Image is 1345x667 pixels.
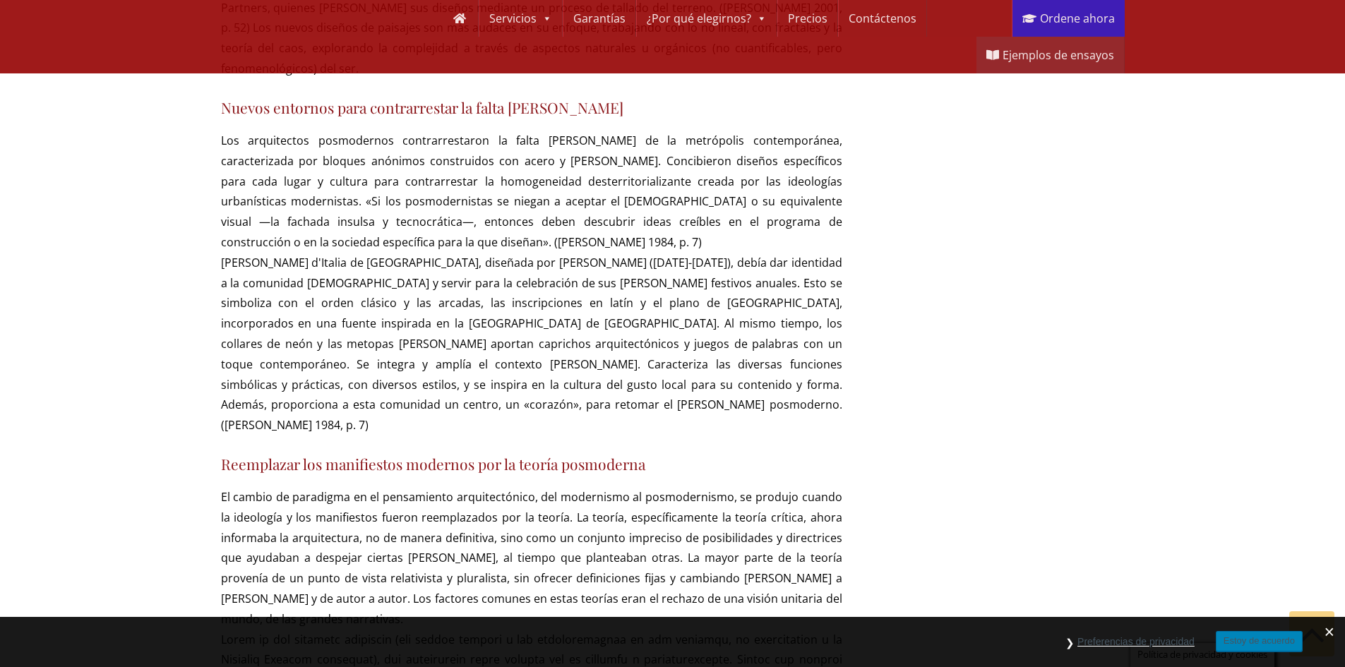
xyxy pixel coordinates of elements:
[647,11,751,26] font: ¿Por qué elegirnos?
[221,454,645,474] font: Reemplazar los manifiestos modernos por la teoría posmoderna
[573,11,626,26] font: Garantías
[1070,631,1202,653] button: Preferencias de privacidad
[221,489,842,627] font: El cambio de paradigma en el pensamiento arquitectónico, del modernismo al posmodernismo, se prod...
[849,11,916,26] font: Contáctenos
[1077,636,1195,647] font: Preferencias de privacidad
[221,133,842,250] font: Los arquitectos posmodernos contrarrestaron la falta [PERSON_NAME] de la metrópolis contemporánea...
[1040,11,1115,26] font: Ordene ahora
[1003,47,1114,63] font: Ejemplos de ensayos
[221,97,623,117] font: Nuevos entornos para contrarrestar la falta [PERSON_NAME]
[221,255,842,433] font: [PERSON_NAME] d'Italia de [GEOGRAPHIC_DATA], diseñada por [PERSON_NAME] ([DATE]-[DATE]), debía da...
[1224,635,1295,646] font: Estoy de acuerdo
[1216,631,1303,651] button: Estoy de acuerdo
[976,37,1124,73] a: Ejemplos de ensayos
[788,11,827,26] font: Precios
[489,11,537,26] font: Servicios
